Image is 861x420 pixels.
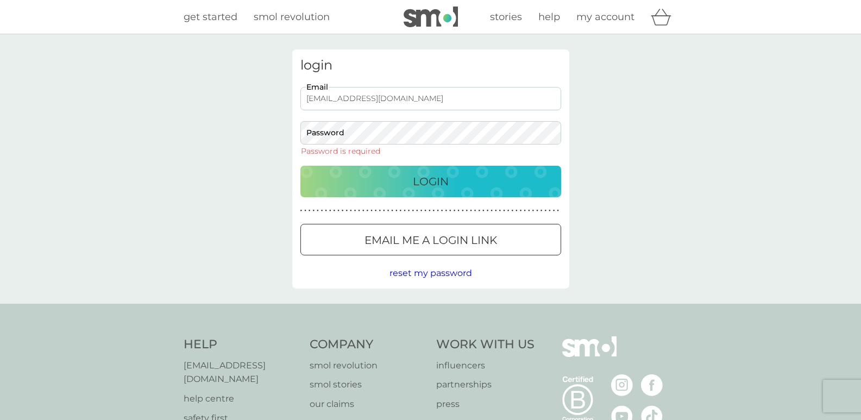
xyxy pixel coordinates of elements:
[449,208,451,214] p: ●
[549,208,551,214] p: ●
[651,6,678,28] div: basket
[364,231,497,249] p: Email me a login link
[300,208,303,214] p: ●
[436,378,535,392] a: partnerships
[433,208,435,214] p: ●
[358,208,360,214] p: ●
[420,208,423,214] p: ●
[310,378,425,392] a: smol stories
[404,208,406,214] p: ●
[491,208,493,214] p: ●
[362,208,364,214] p: ●
[389,266,472,280] button: reset my password
[325,208,327,214] p: ●
[538,11,560,23] span: help
[503,208,505,214] p: ●
[184,392,299,406] a: help centre
[408,208,410,214] p: ●
[462,208,464,214] p: ●
[482,208,485,214] p: ●
[424,208,426,214] p: ●
[538,9,560,25] a: help
[562,336,617,373] img: smol
[300,224,561,255] button: Email me a login link
[383,208,385,214] p: ●
[342,208,344,214] p: ●
[184,336,299,353] h4: Help
[310,397,425,411] a: our claims
[416,208,418,214] p: ●
[520,208,522,214] p: ●
[490,11,522,23] span: stories
[437,208,439,214] p: ●
[375,208,377,214] p: ●
[184,359,299,386] p: [EMAIL_ADDRESS][DOMAIN_NAME]
[370,208,373,214] p: ●
[536,208,538,214] p: ●
[345,208,348,214] p: ●
[367,208,369,214] p: ●
[507,208,510,214] p: ●
[611,374,633,396] img: visit the smol Instagram page
[490,9,522,25] a: stories
[641,374,663,396] img: visit the smol Facebook page
[499,208,501,214] p: ●
[300,166,561,197] button: Login
[321,208,323,214] p: ●
[391,208,393,214] p: ●
[528,208,530,214] p: ●
[400,208,402,214] p: ●
[516,208,518,214] p: ●
[441,208,443,214] p: ●
[576,11,634,23] span: my account
[312,208,315,214] p: ●
[495,208,497,214] p: ●
[445,208,447,214] p: ●
[310,336,425,353] h4: Company
[466,208,468,214] p: ●
[337,208,340,214] p: ●
[576,9,634,25] a: my account
[387,208,389,214] p: ●
[454,208,456,214] p: ●
[300,147,381,155] div: Password is required
[254,11,330,23] span: smol revolution
[184,9,237,25] a: get started
[524,208,526,214] p: ●
[300,58,561,73] h3: login
[457,208,460,214] p: ●
[184,11,237,23] span: get started
[511,208,513,214] p: ●
[487,208,489,214] p: ●
[329,208,331,214] p: ●
[470,208,472,214] p: ●
[436,336,535,353] h4: Work With Us
[354,208,356,214] p: ●
[557,208,559,214] p: ●
[334,208,336,214] p: ●
[350,208,352,214] p: ●
[474,208,476,214] p: ●
[404,7,458,27] img: smol
[544,208,546,214] p: ●
[532,208,535,214] p: ●
[310,359,425,373] a: smol revolution
[478,208,480,214] p: ●
[436,397,535,411] a: press
[553,208,555,214] p: ●
[436,359,535,373] a: influencers
[304,208,306,214] p: ●
[541,208,543,214] p: ●
[429,208,431,214] p: ●
[309,208,311,214] p: ●
[317,208,319,214] p: ●
[412,208,414,214] p: ●
[254,9,330,25] a: smol revolution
